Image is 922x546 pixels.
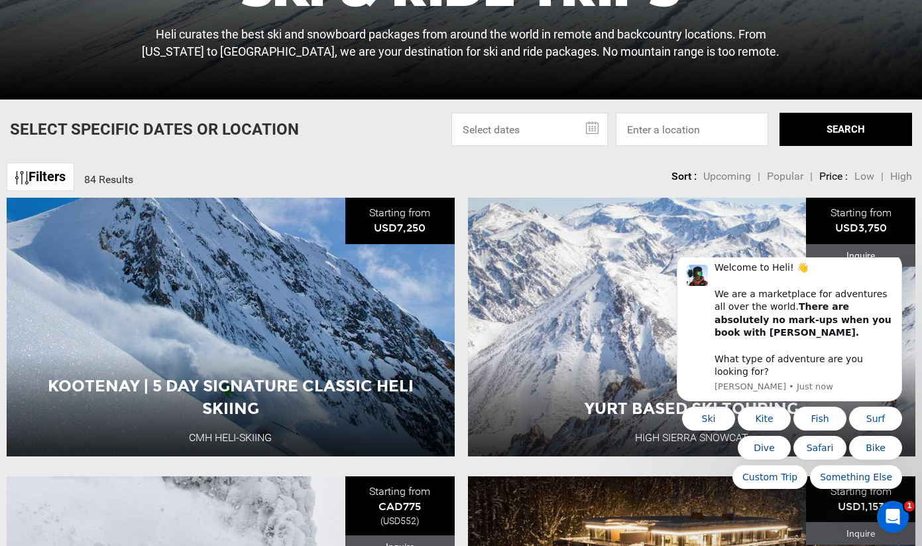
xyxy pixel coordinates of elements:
[657,257,922,539] iframe: Intercom notifications message
[15,171,29,184] img: btn-icon.svg
[81,149,134,173] button: Quick reply: Kite
[192,178,245,202] button: Quick reply: Bike
[58,4,235,121] div: Welcome to Heli! 👋 We are a marketplace for adventures all over the world. What type of adventure...
[10,118,299,141] p: Select Specific Dates Or Location
[616,113,768,146] input: Enter a location
[703,170,751,182] span: Upcoming
[20,149,245,232] div: Quick reply options
[819,169,848,184] li: Price :
[810,169,813,184] li: |
[767,170,803,182] span: Popular
[854,170,874,182] span: Low
[7,163,74,191] a: Filters
[30,7,51,29] img: Profile image for Carl
[58,123,235,135] p: Message from Carl, sent Just now
[58,4,235,121] div: Message content
[58,44,235,80] b: There are absolutely no mark-ups when you book with [PERSON_NAME].
[758,169,760,184] li: |
[779,113,912,146] button: SEARCH
[890,170,912,182] span: High
[76,208,150,232] button: Quick reply: Custom Trip
[124,26,798,60] p: Heli curates the best ski and snowboard packages from around the world in remote and backcountry ...
[192,149,245,173] button: Quick reply: Surf
[153,208,245,232] button: Quick reply: Something Else
[25,149,78,173] button: Quick reply: Ski
[881,169,884,184] li: |
[451,113,608,146] input: Select dates
[671,169,697,184] li: Sort :
[137,178,190,202] button: Quick reply: Safari
[904,501,915,512] span: 1
[81,178,134,202] button: Quick reply: Dive
[877,501,909,533] iframe: Intercom live chat
[84,173,133,186] span: 84 Results
[137,149,190,173] button: Quick reply: Fish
